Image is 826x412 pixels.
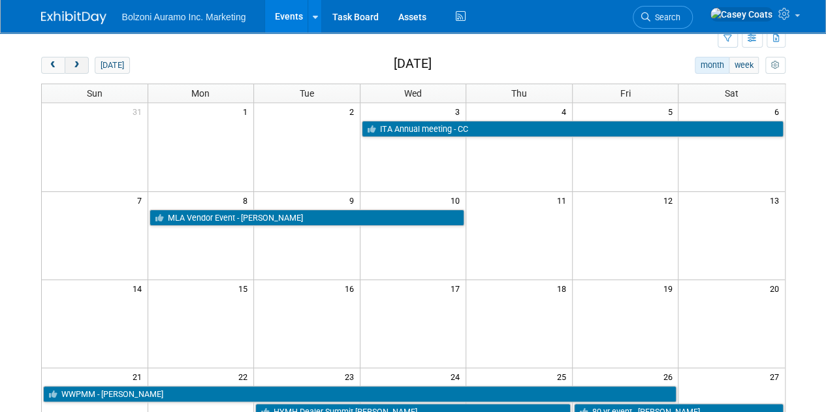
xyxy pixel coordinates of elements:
[242,103,253,119] span: 1
[237,368,253,385] span: 22
[454,103,466,119] span: 3
[242,192,253,208] span: 8
[65,57,89,74] button: next
[773,103,785,119] span: 6
[237,280,253,296] span: 15
[87,88,103,99] span: Sun
[650,12,680,22] span: Search
[343,368,360,385] span: 23
[41,11,106,24] img: ExhibitDay
[769,192,785,208] span: 13
[131,280,148,296] span: 14
[765,57,785,74] button: myCustomButton
[449,192,466,208] span: 10
[300,88,314,99] span: Tue
[122,12,246,22] span: Bolzoni Auramo Inc. Marketing
[556,280,572,296] span: 18
[343,280,360,296] span: 16
[769,280,785,296] span: 20
[556,368,572,385] span: 25
[633,6,693,29] a: Search
[136,192,148,208] span: 7
[620,88,631,99] span: Fri
[661,192,678,208] span: 12
[362,121,784,138] a: ITA Annual meeting - CC
[725,88,739,99] span: Sat
[769,368,785,385] span: 27
[511,88,527,99] span: Thu
[661,280,678,296] span: 19
[771,61,780,70] i: Personalize Calendar
[449,280,466,296] span: 17
[666,103,678,119] span: 5
[560,103,572,119] span: 4
[348,192,360,208] span: 9
[556,192,572,208] span: 11
[95,57,129,74] button: [DATE]
[393,57,431,71] h2: [DATE]
[131,368,148,385] span: 21
[710,7,773,22] img: Casey Coats
[729,57,759,74] button: week
[695,57,729,74] button: month
[41,57,65,74] button: prev
[191,88,210,99] span: Mon
[449,368,466,385] span: 24
[348,103,360,119] span: 2
[131,103,148,119] span: 31
[43,386,677,403] a: WWPMM - [PERSON_NAME]
[150,210,465,227] a: MLA Vendor Event - [PERSON_NAME]
[661,368,678,385] span: 26
[404,88,422,99] span: Wed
